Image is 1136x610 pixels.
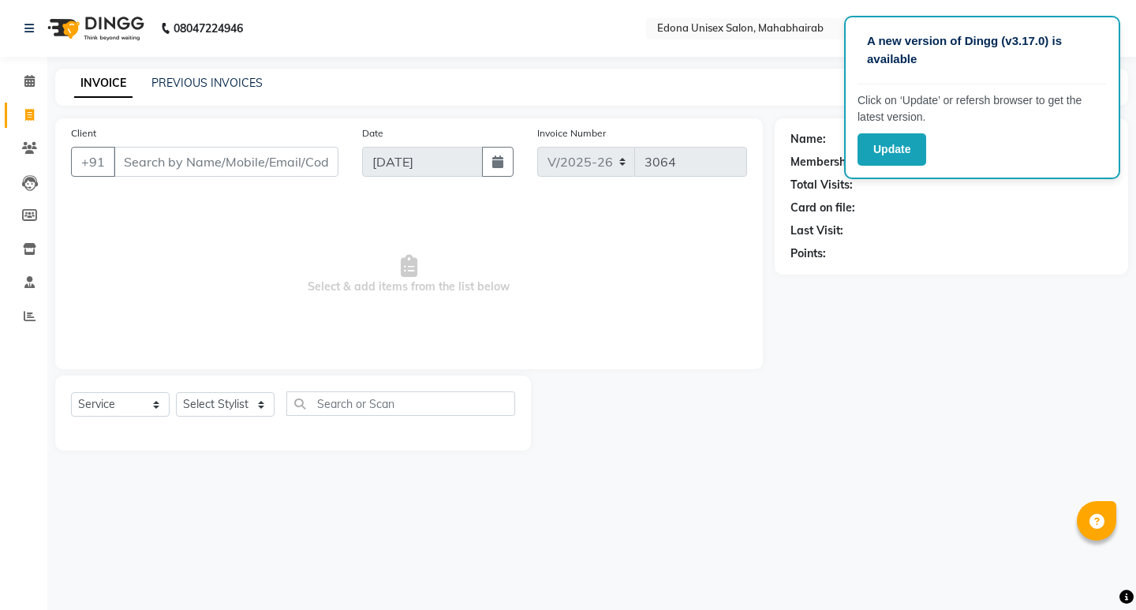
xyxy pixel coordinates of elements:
[74,69,133,98] a: INVOICE
[71,196,747,354] span: Select & add items from the list below
[71,126,96,140] label: Client
[858,92,1107,125] p: Click on ‘Update’ or refersh browser to get the latest version.
[790,177,853,193] div: Total Visits:
[858,133,926,166] button: Update
[790,200,855,216] div: Card on file:
[286,391,515,416] input: Search or Scan
[151,76,263,90] a: PREVIOUS INVOICES
[174,6,243,51] b: 08047224946
[362,126,383,140] label: Date
[790,131,826,148] div: Name:
[867,32,1097,68] p: A new version of Dingg (v3.17.0) is available
[790,154,859,170] div: Membership:
[114,147,338,177] input: Search by Name/Mobile/Email/Code
[790,245,826,262] div: Points:
[71,147,115,177] button: +91
[790,223,843,239] div: Last Visit:
[40,6,148,51] img: logo
[1070,547,1120,594] iframe: chat widget
[537,126,606,140] label: Invoice Number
